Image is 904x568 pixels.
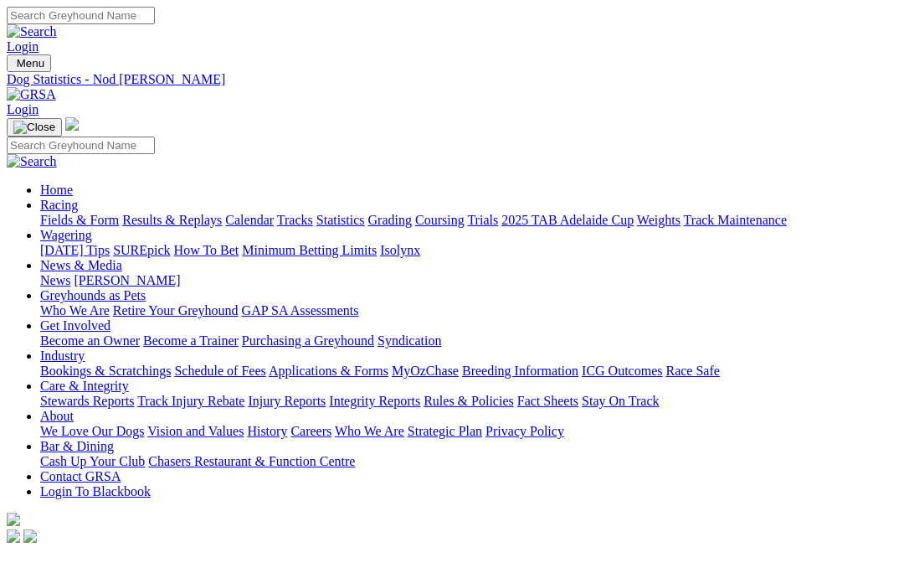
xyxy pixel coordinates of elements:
[392,364,459,378] a: MyOzChase
[40,484,151,498] a: Login To Blackbook
[225,213,274,227] a: Calendar
[40,333,140,348] a: Become an Owner
[40,454,897,469] div: Bar & Dining
[40,364,171,378] a: Bookings & Scratchings
[582,364,662,378] a: ICG Outcomes
[40,469,121,483] a: Contact GRSA
[143,333,239,348] a: Become a Trainer
[40,318,110,333] a: Get Involved
[316,213,365,227] a: Statistics
[380,243,420,257] a: Isolynx
[7,102,39,116] a: Login
[40,258,122,272] a: News & Media
[7,39,39,54] a: Login
[40,333,897,349] div: Get Involved
[40,424,897,439] div: About
[242,333,374,348] a: Purchasing a Greyhound
[40,349,85,363] a: Industry
[40,394,897,409] div: Care & Integrity
[40,228,92,242] a: Wagering
[408,424,482,438] a: Strategic Plan
[290,424,331,438] a: Careers
[40,213,897,228] div: Racing
[242,303,359,318] a: GAP SA Assessments
[335,424,404,438] a: Who We Are
[467,213,498,227] a: Trials
[378,333,441,348] a: Syndication
[174,243,239,257] a: How To Bet
[40,364,897,379] div: Industry
[7,72,897,87] a: Dog Statistics - Nod [PERSON_NAME]
[7,118,62,137] button: Toggle navigation
[415,213,465,227] a: Coursing
[40,198,78,212] a: Racing
[40,303,110,318] a: Who We Are
[242,243,377,257] a: Minimum Betting Limits
[40,273,897,288] div: News & Media
[501,213,634,227] a: 2025 TAB Adelaide Cup
[517,394,578,408] a: Fact Sheets
[582,394,659,408] a: Stay On Track
[113,243,170,257] a: SUREpick
[23,529,37,543] img: twitter.svg
[65,117,79,131] img: logo-grsa-white.png
[7,513,20,526] img: logo-grsa-white.png
[485,424,564,438] a: Privacy Policy
[248,394,326,408] a: Injury Reports
[40,243,110,257] a: [DATE] Tips
[7,154,57,169] img: Search
[7,87,56,102] img: GRSA
[40,243,897,258] div: Wagering
[40,454,145,468] a: Cash Up Your Club
[74,273,180,287] a: [PERSON_NAME]
[13,121,55,134] img: Close
[147,424,244,438] a: Vision and Values
[113,303,239,318] a: Retire Your Greyhound
[17,57,44,70] span: Menu
[122,213,222,227] a: Results & Replays
[7,24,57,39] img: Search
[637,213,681,227] a: Weights
[7,529,20,543] img: facebook.svg
[40,424,144,438] a: We Love Our Dogs
[7,54,51,72] button: Toggle navigation
[40,183,73,197] a: Home
[7,7,155,24] input: Search
[684,213,787,227] a: Track Maintenance
[277,213,313,227] a: Tracks
[7,137,155,154] input: Search
[40,379,129,393] a: Care & Integrity
[329,394,420,408] a: Integrity Reports
[424,394,514,408] a: Rules & Policies
[40,213,119,227] a: Fields & Form
[665,364,719,378] a: Race Safe
[40,273,70,287] a: News
[40,409,74,423] a: About
[137,394,244,408] a: Track Injury Rebate
[368,213,412,227] a: Grading
[40,439,114,453] a: Bar & Dining
[174,364,265,378] a: Schedule of Fees
[247,424,287,438] a: History
[40,394,134,408] a: Stewards Reports
[40,303,897,318] div: Greyhounds as Pets
[40,288,146,302] a: Greyhounds as Pets
[462,364,578,378] a: Breeding Information
[269,364,388,378] a: Applications & Forms
[148,454,355,468] a: Chasers Restaurant & Function Centre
